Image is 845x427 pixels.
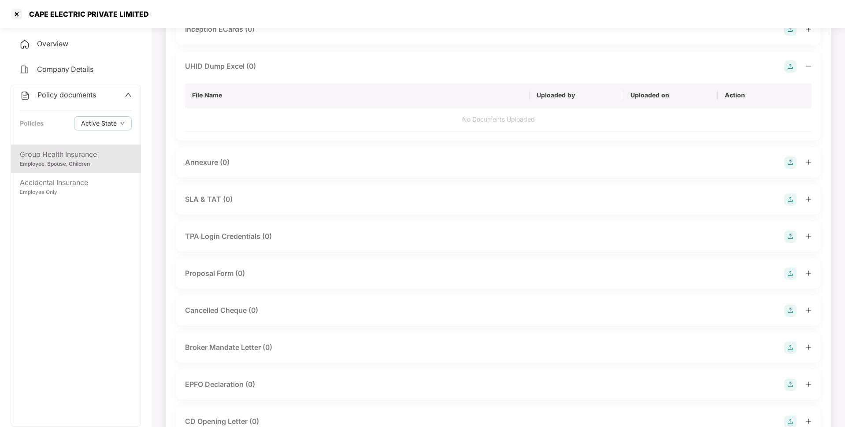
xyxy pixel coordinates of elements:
[805,26,812,32] span: plus
[784,304,797,317] img: svg+xml;base64,PHN2ZyB4bWxucz0iaHR0cDovL3d3dy53My5vcmcvMjAwMC9zdmciIHdpZHRoPSIyOCIgaGVpZ2h0PSIyOC...
[805,381,812,387] span: plus
[805,159,812,165] span: plus
[784,230,797,243] img: svg+xml;base64,PHN2ZyB4bWxucz0iaHR0cDovL3d3dy53My5vcmcvMjAwMC9zdmciIHdpZHRoPSIyOCIgaGVpZ2h0PSIyOC...
[784,193,797,206] img: svg+xml;base64,PHN2ZyB4bWxucz0iaHR0cDovL3d3dy53My5vcmcvMjAwMC9zdmciIHdpZHRoPSIyOCIgaGVpZ2h0PSIyOC...
[185,379,255,390] div: EPFO Declaration (0)
[20,160,132,168] div: Employee, Spouse, Children
[805,63,812,69] span: minus
[718,83,812,108] th: Action
[185,416,259,427] div: CD Opening Letter (0)
[37,65,93,74] span: Company Details
[805,233,812,239] span: plus
[805,344,812,350] span: plus
[20,119,44,128] div: Policies
[20,90,30,101] img: svg+xml;base64,PHN2ZyB4bWxucz0iaHR0cDovL3d3dy53My5vcmcvMjAwMC9zdmciIHdpZHRoPSIyNCIgaGVpZ2h0PSIyNC...
[37,39,68,48] span: Overview
[805,307,812,313] span: plus
[125,91,132,98] span: up
[784,267,797,280] img: svg+xml;base64,PHN2ZyB4bWxucz0iaHR0cDovL3d3dy53My5vcmcvMjAwMC9zdmciIHdpZHRoPSIyOCIgaGVpZ2h0PSIyOC...
[185,231,272,242] div: TPA Login Credentials (0)
[805,270,812,276] span: plus
[185,108,812,132] td: No Documents Uploaded
[185,305,258,316] div: Cancelled Cheque (0)
[805,196,812,202] span: plus
[20,188,132,197] div: Employee Only
[185,157,230,168] div: Annexure (0)
[185,342,272,353] div: Broker Mandate Letter (0)
[19,39,30,50] img: svg+xml;base64,PHN2ZyB4bWxucz0iaHR0cDovL3d3dy53My5vcmcvMjAwMC9zdmciIHdpZHRoPSIyNCIgaGVpZ2h0PSIyNC...
[805,418,812,424] span: plus
[784,23,797,36] img: svg+xml;base64,PHN2ZyB4bWxucz0iaHR0cDovL3d3dy53My5vcmcvMjAwMC9zdmciIHdpZHRoPSIyOCIgaGVpZ2h0PSIyOC...
[784,342,797,354] img: svg+xml;base64,PHN2ZyB4bWxucz0iaHR0cDovL3d3dy53My5vcmcvMjAwMC9zdmciIHdpZHRoPSIyOCIgaGVpZ2h0PSIyOC...
[120,121,125,126] span: down
[185,268,245,279] div: Proposal Form (0)
[185,61,256,72] div: UHID Dump Excel (0)
[784,60,797,73] img: svg+xml;base64,PHN2ZyB4bWxucz0iaHR0cDovL3d3dy53My5vcmcvMjAwMC9zdmciIHdpZHRoPSIyOCIgaGVpZ2h0PSIyOC...
[74,116,132,130] button: Active Statedown
[81,119,117,128] span: Active State
[784,156,797,169] img: svg+xml;base64,PHN2ZyB4bWxucz0iaHR0cDovL3d3dy53My5vcmcvMjAwMC9zdmciIHdpZHRoPSIyOCIgaGVpZ2h0PSIyOC...
[185,194,233,205] div: SLA & TAT (0)
[19,64,30,75] img: svg+xml;base64,PHN2ZyB4bWxucz0iaHR0cDovL3d3dy53My5vcmcvMjAwMC9zdmciIHdpZHRoPSIyNCIgaGVpZ2h0PSIyNC...
[623,83,717,108] th: Uploaded on
[20,177,132,188] div: Accidental Insurance
[530,83,623,108] th: Uploaded by
[37,90,96,99] span: Policy documents
[784,379,797,391] img: svg+xml;base64,PHN2ZyB4bWxucz0iaHR0cDovL3d3dy53My5vcmcvMjAwMC9zdmciIHdpZHRoPSIyOCIgaGVpZ2h0PSIyOC...
[185,83,530,108] th: File Name
[24,10,149,19] div: CAPE ELECTRIC PRIVATE LIMITED
[20,149,132,160] div: Group Health Insurance
[185,24,255,35] div: Inception ECards (0)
